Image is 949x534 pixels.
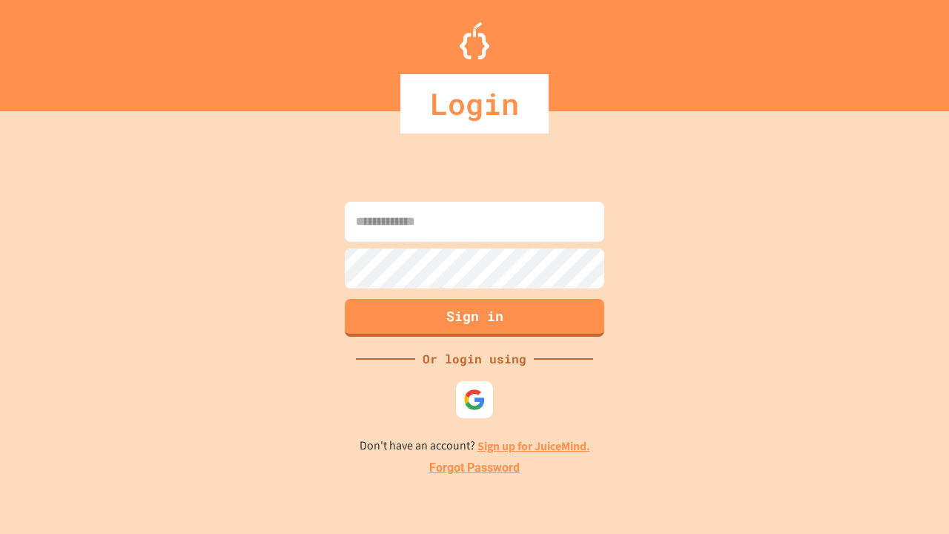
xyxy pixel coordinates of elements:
[826,410,934,473] iframe: chat widget
[887,475,934,519] iframe: chat widget
[477,438,590,454] a: Sign up for JuiceMind.
[400,74,549,133] div: Login
[460,22,489,59] img: Logo.svg
[429,459,520,477] a: Forgot Password
[345,299,604,337] button: Sign in
[415,350,534,368] div: Or login using
[360,437,590,455] p: Don't have an account?
[463,389,486,411] img: google-icon.svg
